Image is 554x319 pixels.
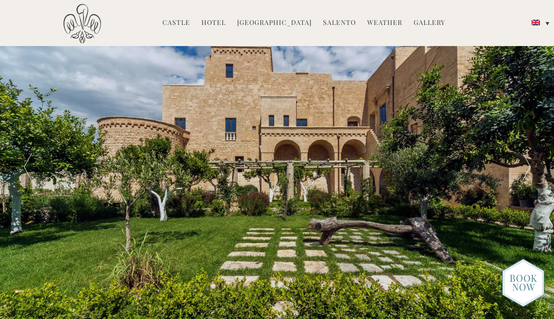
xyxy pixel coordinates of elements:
[162,18,190,29] a: Castle
[201,18,226,29] a: Hotel
[237,18,312,29] a: [GEOGRAPHIC_DATA]
[323,18,356,29] a: Salento
[63,4,101,44] img: Castello di Ugento
[531,20,540,25] img: English
[502,258,545,307] img: new-booknow.png
[367,18,402,29] a: Weather
[414,18,445,29] a: Gallery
